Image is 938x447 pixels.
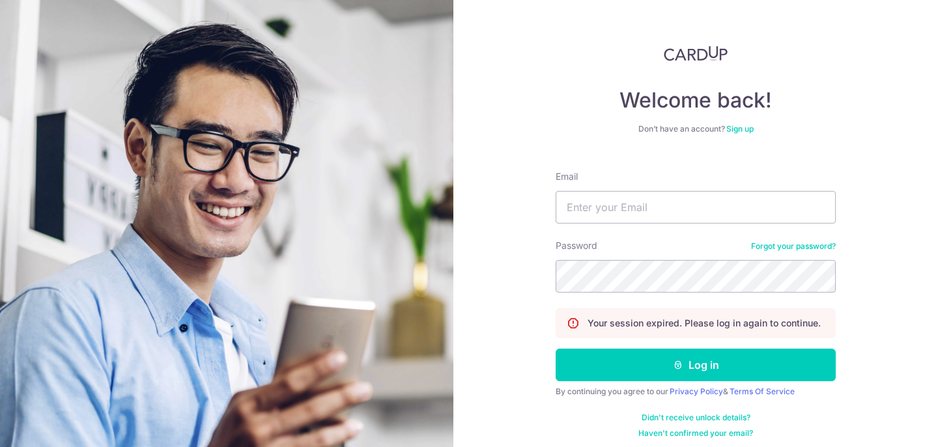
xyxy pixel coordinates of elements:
[556,124,836,134] div: Don’t have an account?
[556,191,836,223] input: Enter your Email
[638,428,753,439] a: Haven't confirmed your email?
[556,239,597,252] label: Password
[588,317,821,330] p: Your session expired. Please log in again to continue.
[730,386,795,396] a: Terms Of Service
[751,241,836,252] a: Forgot your password?
[670,386,723,396] a: Privacy Policy
[556,87,836,113] h4: Welcome back!
[642,412,750,423] a: Didn't receive unlock details?
[726,124,754,134] a: Sign up
[556,170,578,183] label: Email
[664,46,728,61] img: CardUp Logo
[556,386,836,397] div: By continuing you agree to our &
[556,349,836,381] button: Log in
